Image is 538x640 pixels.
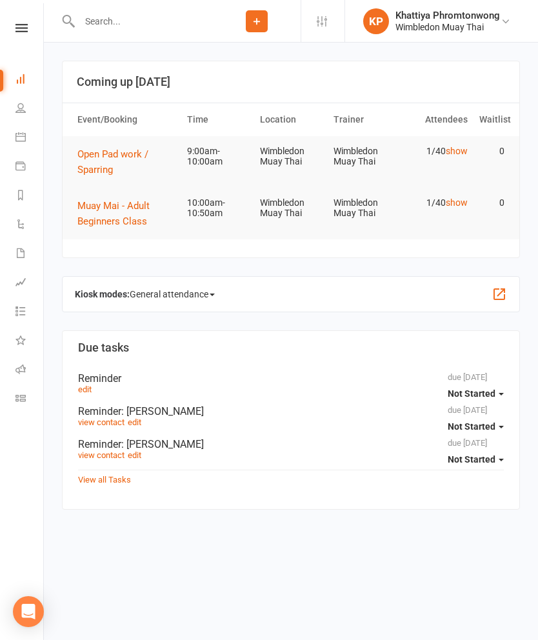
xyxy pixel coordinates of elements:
div: Khattiya Phromtonwong [395,10,500,21]
div: Reminder [78,405,504,417]
h3: Coming up [DATE] [77,75,505,88]
strong: Kiosk modes: [75,289,130,299]
a: View all Tasks [78,475,131,485]
td: 1/40 [401,136,473,166]
a: edit [128,417,141,427]
a: show [446,146,468,156]
td: 1/40 [401,188,473,218]
button: Not Started [448,448,504,471]
a: Payments [15,153,45,182]
button: Muay Mai - Adult Beginners Class [77,198,175,229]
button: Open Pad work / Sparring [77,146,175,177]
div: Reminder [78,372,504,385]
a: Roll call kiosk mode [15,356,45,385]
h3: Due tasks [78,341,504,354]
td: Wimbledon Muay Thai [328,188,401,228]
a: Calendar [15,124,45,153]
th: Location [254,103,327,136]
th: Time [181,103,254,136]
th: Attendees [401,103,473,136]
span: Open Pad work / Sparring [77,148,148,175]
a: What's New [15,327,45,356]
div: Reminder [78,438,504,450]
span: Not Started [448,421,495,432]
span: General attendance [130,284,215,305]
a: Class kiosk mode [15,385,45,414]
td: Wimbledon Muay Thai [254,188,327,228]
button: Not Started [448,415,504,438]
span: Not Started [448,388,495,399]
a: edit [128,450,141,460]
span: Muay Mai - Adult Beginners Class [77,200,150,227]
a: show [446,197,468,208]
th: Waitlist [473,103,510,136]
td: 9:00am-10:00am [181,136,254,177]
a: view contact [78,417,125,427]
th: Event/Booking [72,103,181,136]
th: Trainer [328,103,401,136]
td: Wimbledon Muay Thai [328,136,401,177]
td: Wimbledon Muay Thai [254,136,327,177]
div: Open Intercom Messenger [13,596,44,627]
a: view contact [78,450,125,460]
div: Wimbledon Muay Thai [395,21,500,33]
a: Assessments [15,269,45,298]
a: edit [78,385,92,394]
a: Reports [15,182,45,211]
td: 10:00am-10:50am [181,188,254,228]
button: Not Started [448,382,504,405]
span: Not Started [448,454,495,465]
span: : [PERSON_NAME] [121,405,204,417]
td: 0 [473,188,510,218]
input: Search... [75,12,213,30]
a: Dashboard [15,66,45,95]
td: 0 [473,136,510,166]
span: : [PERSON_NAME] [121,438,204,450]
a: People [15,95,45,124]
div: KP [363,8,389,34]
